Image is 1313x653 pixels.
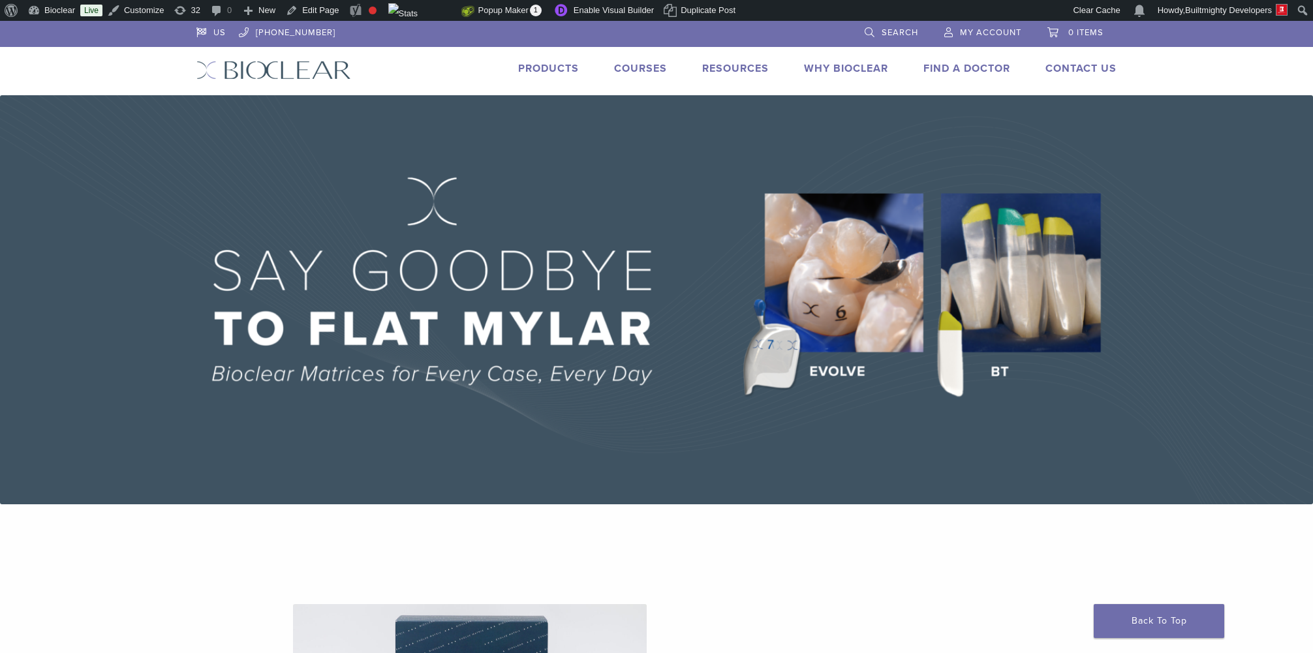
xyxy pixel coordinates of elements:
a: My Account [944,21,1021,40]
span: Search [882,27,918,38]
a: Back To Top [1094,604,1224,638]
img: Bioclear [196,61,351,80]
a: Products [518,62,579,75]
a: Search [865,21,918,40]
span: 1 [530,5,542,16]
a: Live [80,5,102,16]
a: Why Bioclear [804,62,888,75]
a: 0 items [1047,21,1104,40]
a: Resources [702,62,769,75]
img: Views over 48 hours. Click for more Jetpack Stats. [388,3,461,19]
div: Focus keyphrase not set [369,7,377,14]
a: Courses [614,62,667,75]
a: [PHONE_NUMBER] [239,21,335,40]
span: My Account [960,27,1021,38]
a: Contact Us [1045,62,1117,75]
a: Find A Doctor [923,62,1010,75]
span: 0 items [1068,27,1104,38]
a: US [196,21,226,40]
span: Builtmighty Developers [1185,5,1272,15]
